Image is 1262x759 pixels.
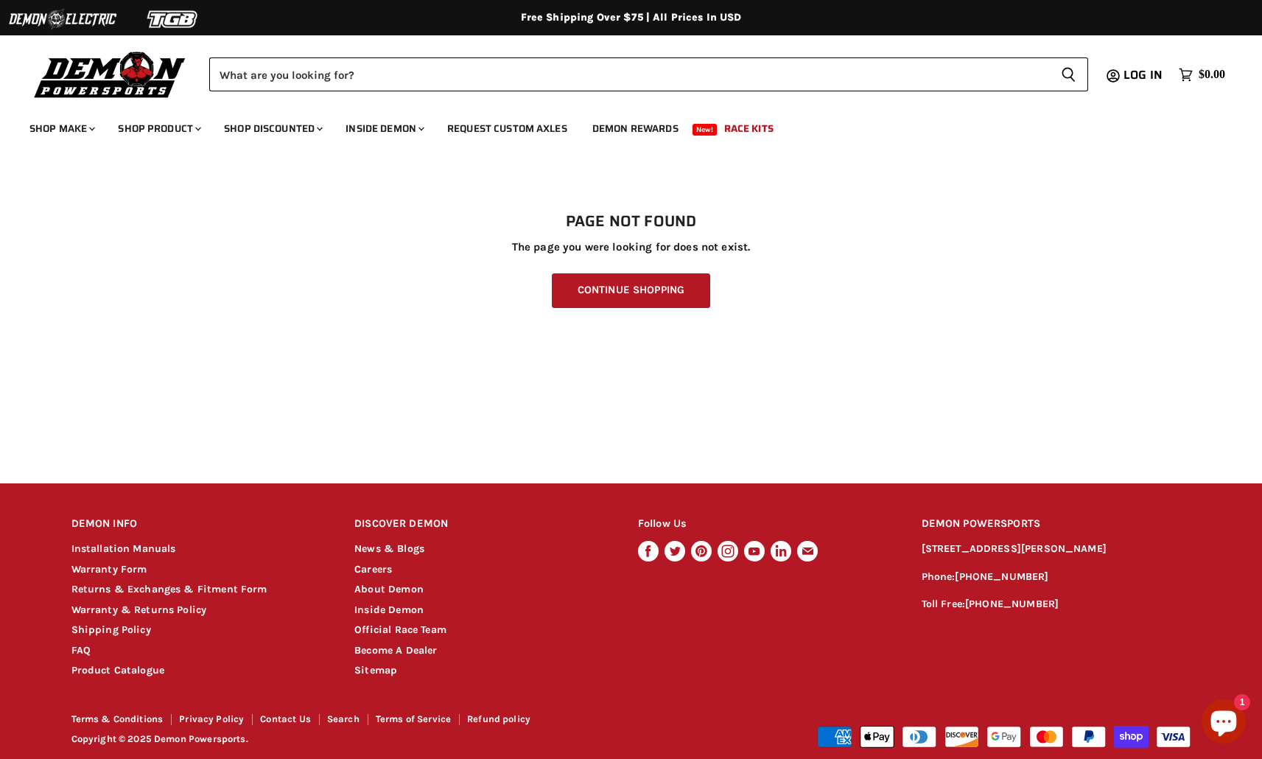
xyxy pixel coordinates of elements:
a: Returns & Exchanges & Fitment Form [71,583,267,595]
input: Search [209,57,1049,91]
p: The page you were looking for does not exist. [71,241,1191,253]
span: Log in [1123,66,1163,84]
p: Copyright © 2025 Demon Powersports. [71,734,633,745]
a: Shop Product [107,113,210,144]
a: [PHONE_NUMBER] [965,598,1059,610]
a: Continue Shopping [552,273,710,308]
span: $0.00 [1199,68,1225,82]
div: Free Shipping Over $75 | All Prices In USD [42,11,1221,24]
p: [STREET_ADDRESS][PERSON_NAME] [922,541,1191,558]
img: Demon Powersports [29,48,191,100]
a: Refund policy [467,713,530,724]
a: Privacy Policy [179,713,244,724]
a: Inside Demon [354,604,424,616]
a: Official Race Team [354,623,446,636]
a: News & Blogs [354,542,424,555]
a: Become A Dealer [354,644,437,657]
a: Demon Rewards [581,113,690,144]
a: Product Catalogue [71,664,165,676]
a: Search [327,713,360,724]
a: Shop Discounted [213,113,332,144]
a: About Demon [354,583,424,595]
nav: Footer [71,714,633,730]
a: Sitemap [354,664,397,676]
a: Terms of Service [376,713,451,724]
button: Search [1049,57,1088,91]
h2: Follow Us [638,507,894,542]
span: New! [693,124,718,136]
a: Inside Demon [334,113,433,144]
a: Careers [354,563,392,576]
a: Contact Us [260,713,311,724]
a: Race Kits [713,113,785,144]
form: Product [209,57,1088,91]
a: Shop Make [18,113,104,144]
inbox-online-store-chat: Shopify online store chat [1197,699,1250,747]
a: Installation Manuals [71,542,176,555]
a: $0.00 [1171,64,1233,85]
a: Warranty & Returns Policy [71,604,207,616]
a: FAQ [71,644,91,657]
a: Shipping Policy [71,623,151,636]
p: Toll Free: [922,596,1191,613]
a: [PHONE_NUMBER] [955,570,1048,583]
p: Phone: [922,569,1191,586]
h2: DISCOVER DEMON [354,507,610,542]
img: Demon Electric Logo 2 [7,5,118,33]
a: Log in [1117,69,1171,82]
a: Terms & Conditions [71,713,164,724]
a: Request Custom Axles [436,113,578,144]
a: Warranty Form [71,563,147,576]
h2: DEMON INFO [71,507,327,542]
ul: Main menu [18,108,1221,144]
h1: Page not found [71,213,1191,231]
h2: DEMON POWERSPORTS [922,507,1191,542]
img: TGB Logo 2 [118,5,228,33]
